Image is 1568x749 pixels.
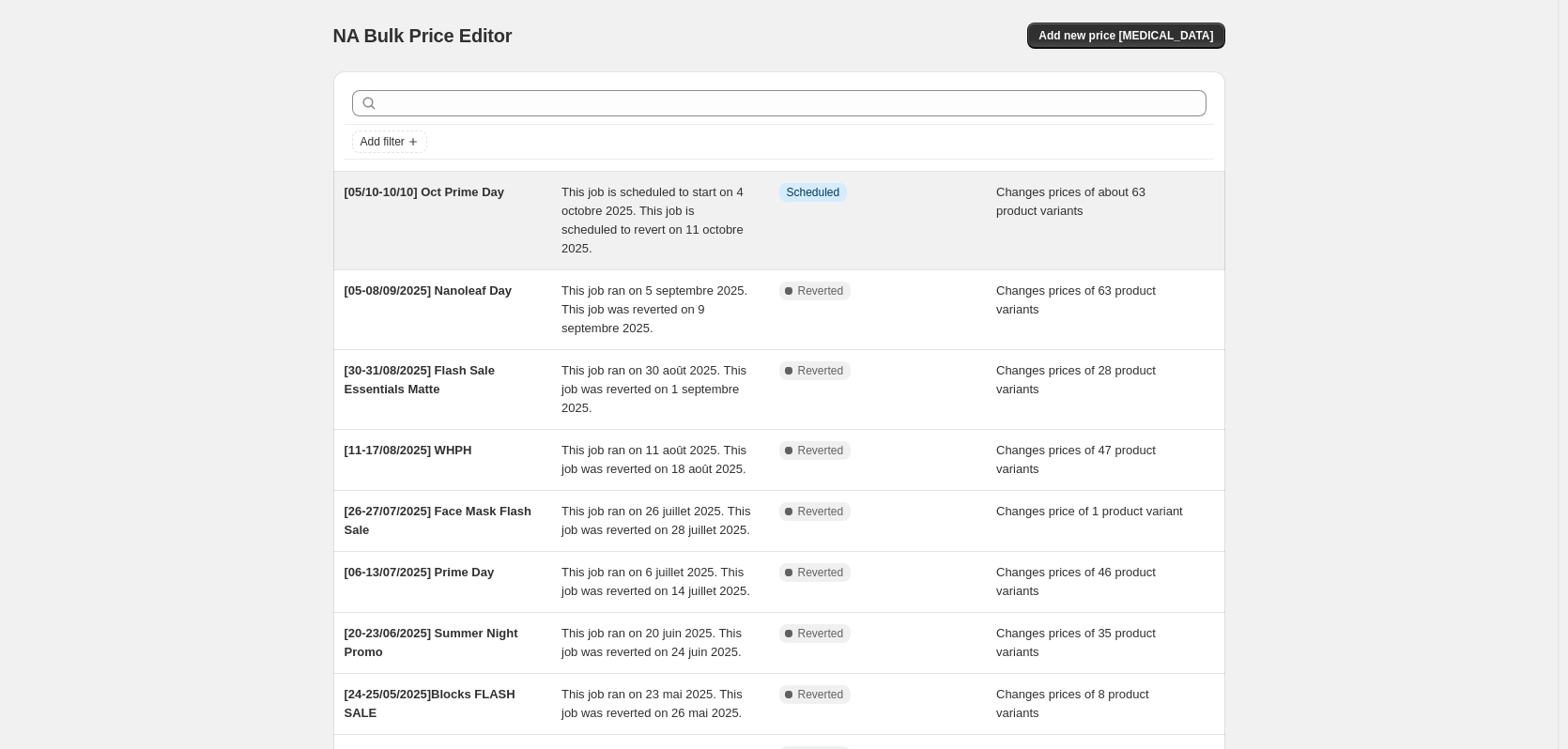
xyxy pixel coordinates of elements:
span: [06-13/07/2025] Prime Day [345,565,495,579]
span: This job ran on 23 mai 2025. This job was reverted on 26 mai 2025. [561,687,743,720]
span: Changes price of 1 product variant [996,504,1183,518]
span: Changes prices of about 63 product variants [996,185,1145,218]
span: Changes prices of 28 product variants [996,363,1156,396]
span: Add filter [361,134,405,149]
span: [05-08/09/2025] Nanoleaf Day [345,283,512,298]
span: Changes prices of 35 product variants [996,626,1156,659]
span: Changes prices of 63 product variants [996,283,1156,316]
span: This job ran on 5 septembre 2025. This job was reverted on 9 septembre 2025. [561,283,747,335]
span: This job ran on 6 juillet 2025. This job was reverted on 14 juillet 2025. [561,565,750,598]
span: Scheduled [787,185,840,200]
span: [26-27/07/2025] Face Mask Flash Sale [345,504,531,537]
span: Changes prices of 46 product variants [996,565,1156,598]
span: Add new price [MEDICAL_DATA] [1038,28,1213,43]
span: Reverted [798,565,844,580]
span: [30-31/08/2025] Flash Sale Essentials Matte [345,363,495,396]
span: Reverted [798,363,844,378]
span: Reverted [798,626,844,641]
span: Reverted [798,283,844,298]
span: Reverted [798,443,844,458]
span: Reverted [798,687,844,702]
button: Add new price [MEDICAL_DATA] [1027,23,1224,49]
span: This job ran on 30 août 2025. This job was reverted on 1 septembre 2025. [561,363,746,415]
button: Add filter [352,130,427,153]
span: [20-23/06/2025] Summer Night Promo [345,626,518,659]
span: This job is scheduled to start on 4 octobre 2025. This job is scheduled to revert on 11 octobre 2... [561,185,744,255]
span: [11-17/08/2025] WHPH [345,443,472,457]
span: [24-25/05/2025]Blocks FLASH SALE [345,687,515,720]
span: This job ran on 20 juin 2025. This job was reverted on 24 juin 2025. [561,626,742,659]
span: This job ran on 11 août 2025. This job was reverted on 18 août 2025. [561,443,746,476]
span: Changes prices of 47 product variants [996,443,1156,476]
span: This job ran on 26 juillet 2025. This job was reverted on 28 juillet 2025. [561,504,750,537]
span: Reverted [798,504,844,519]
span: Changes prices of 8 product variants [996,687,1149,720]
span: [05/10-10/10] Oct Prime Day [345,185,505,199]
span: NA Bulk Price Editor [333,25,513,46]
